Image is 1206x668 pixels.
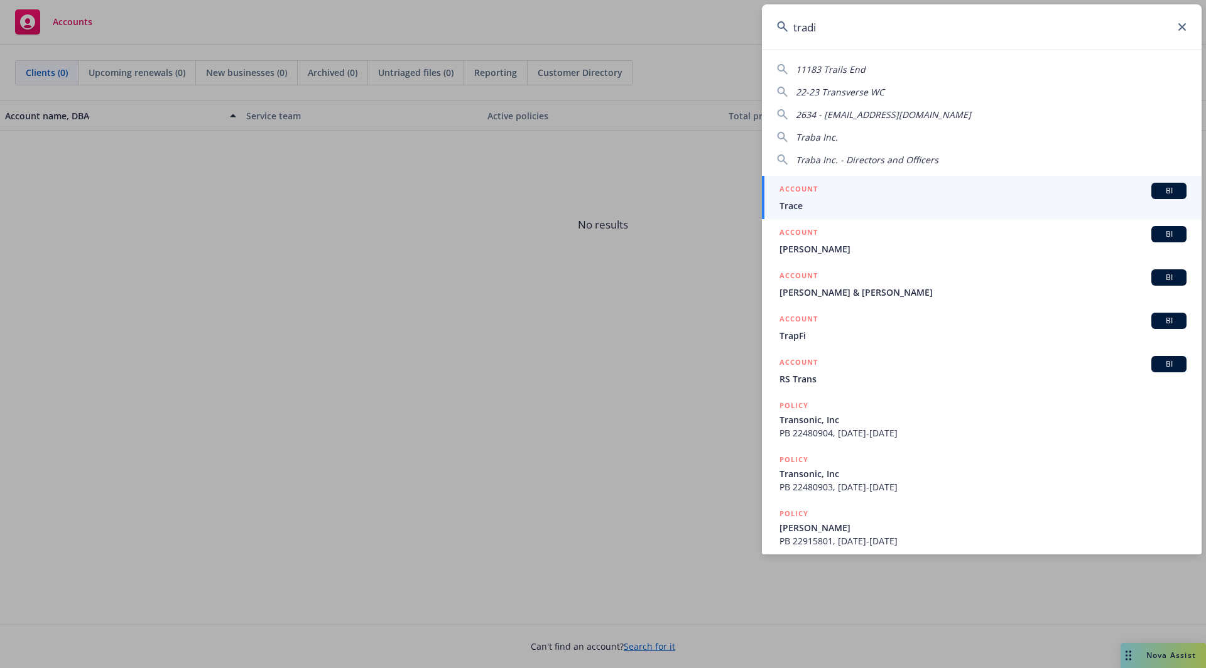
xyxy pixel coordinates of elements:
span: BI [1156,229,1182,240]
span: BI [1156,185,1182,197]
a: ACCOUNTBI[PERSON_NAME] & [PERSON_NAME] [762,262,1202,306]
span: BI [1156,358,1182,370]
span: RS Trans [780,372,1187,385]
span: Trace [780,199,1187,212]
a: ACCOUNTBIRS Trans [762,349,1202,392]
span: TrapFi [780,329,1187,342]
a: ACCOUNTBITrapFi [762,306,1202,349]
h5: ACCOUNT [780,356,818,371]
h5: ACCOUNT [780,183,818,198]
h5: POLICY [780,507,808,520]
h5: POLICY [780,453,808,466]
span: PB 22915801, [DATE]-[DATE] [780,534,1187,547]
span: [PERSON_NAME] [780,242,1187,256]
span: Transonic, Inc [780,467,1187,480]
span: Transonic, Inc [780,413,1187,426]
h5: POLICY [780,399,808,412]
span: Traba Inc. [796,131,838,143]
span: BI [1156,315,1182,326]
span: 2634 - [EMAIL_ADDRESS][DOMAIN_NAME] [796,109,971,121]
span: BI [1156,272,1182,283]
span: Traba Inc. - Directors and Officers [796,154,938,166]
span: [PERSON_NAME] & [PERSON_NAME] [780,286,1187,299]
span: 22-23 Transverse WC [796,86,884,98]
h5: ACCOUNT [780,269,818,284]
a: ACCOUNTBITrace [762,176,1202,219]
a: ACCOUNTBI[PERSON_NAME] [762,219,1202,262]
span: 11183 Trails End [796,63,866,75]
span: [PERSON_NAME] [780,521,1187,534]
span: PB 22480904, [DATE]-[DATE] [780,426,1187,439]
h5: ACCOUNT [780,226,818,241]
a: POLICYTransonic, IncPB 22480904, [DATE]-[DATE] [762,392,1202,446]
a: POLICYTransonic, IncPB 22480903, [DATE]-[DATE] [762,446,1202,500]
input: Search... [762,4,1202,50]
span: PB 22480903, [DATE]-[DATE] [780,480,1187,493]
a: POLICY[PERSON_NAME]PB 22915801, [DATE]-[DATE] [762,500,1202,554]
h5: ACCOUNT [780,313,818,328]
